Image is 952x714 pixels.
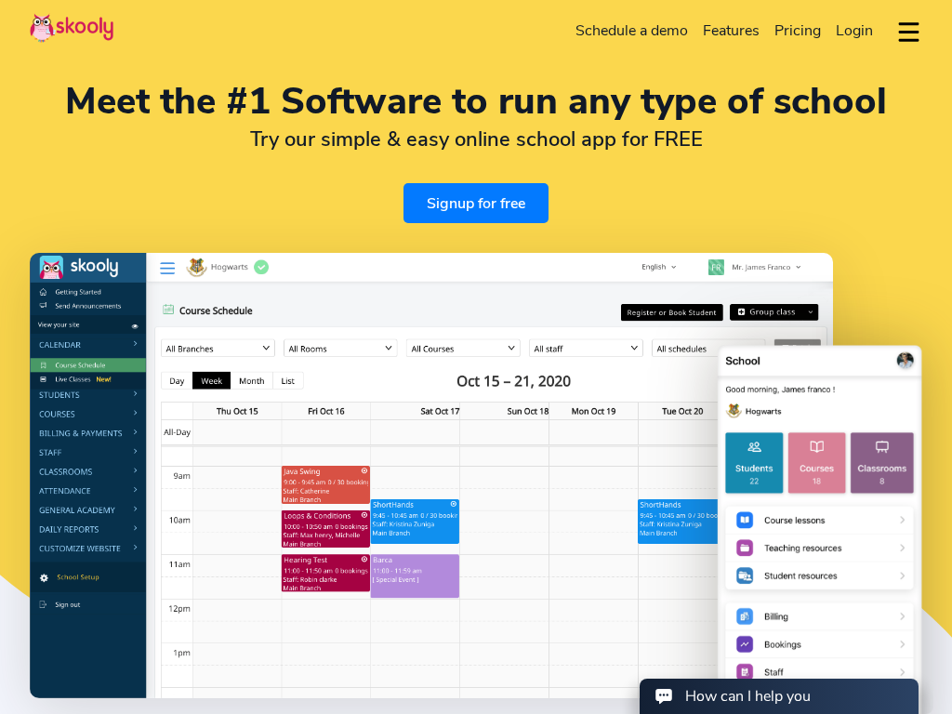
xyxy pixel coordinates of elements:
[30,253,833,698] img: Meet the #1 Software to run any type of school - Desktop
[30,126,922,153] h2: Try our simple & easy online school app for FREE
[30,13,113,43] img: Skooly
[774,20,821,41] span: Pricing
[568,16,695,46] a: Schedule a demo
[403,183,549,223] a: Signup for free
[767,16,828,46] a: Pricing
[30,82,922,121] h1: Meet the #1 Software to run any type of school
[695,16,767,46] a: Features
[895,11,922,54] button: dropdown menu
[836,20,873,41] span: Login
[828,16,880,46] a: Login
